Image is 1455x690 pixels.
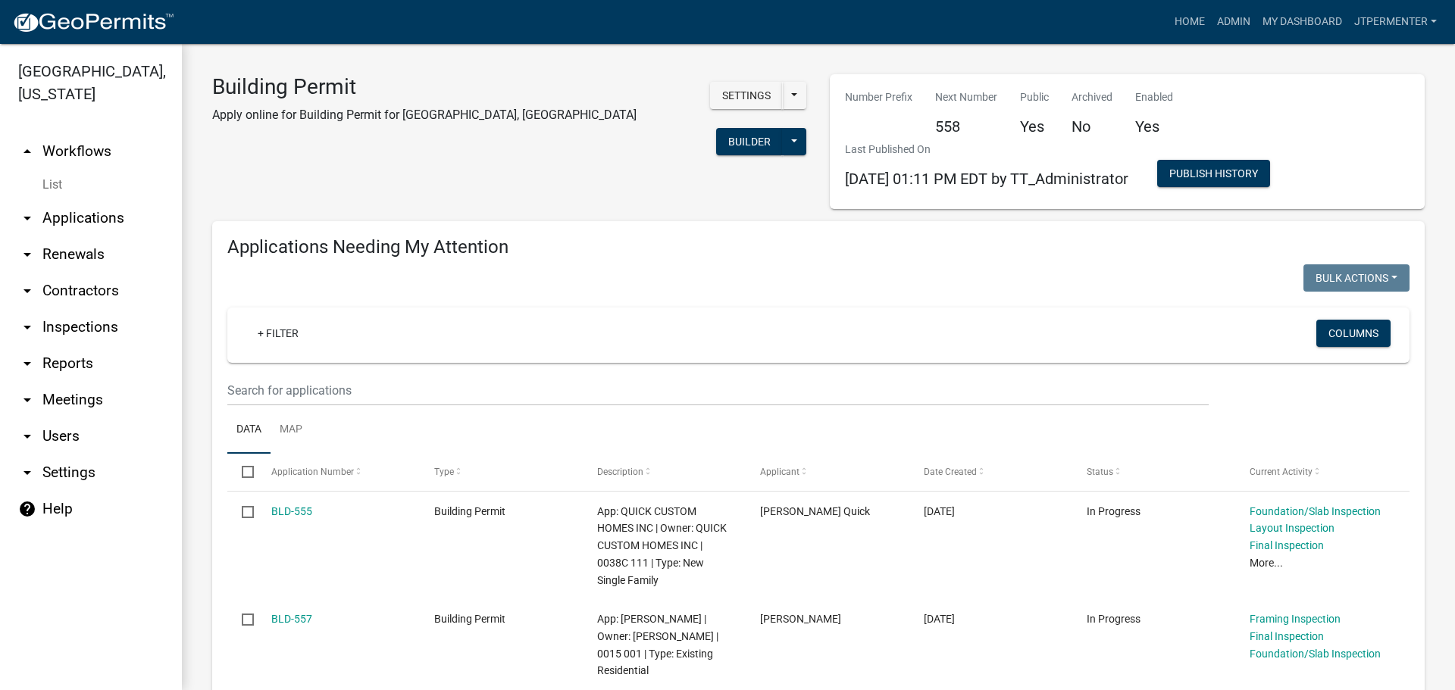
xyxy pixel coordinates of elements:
a: Foundation/Slab Inspection [1250,505,1381,517]
p: Enabled [1135,89,1173,105]
i: arrow_drop_down [18,282,36,300]
span: In Progress [1087,505,1141,517]
p: Next Number [935,89,997,105]
span: App: ALLEN JAMES L | Owner: ALLEN JAMES L | 0015 001 | Type: Existing Residential [597,613,718,676]
a: Map [271,406,311,454]
a: Data [227,406,271,454]
h3: Building Permit [212,74,637,100]
p: Public [1020,89,1049,105]
span: [DATE] 01:11 PM EDT by TT_Administrator [845,170,1128,188]
a: More... [1250,557,1283,569]
a: BLD-555 [271,505,312,517]
i: help [18,500,36,518]
i: arrow_drop_down [18,318,36,336]
p: Archived [1072,89,1112,105]
a: Foundation/Slab Inspection [1250,648,1381,660]
span: Current Activity [1250,467,1313,477]
wm-modal-confirm: Workflow Publish History [1157,169,1270,181]
datatable-header-cell: Type [420,454,583,490]
datatable-header-cell: Status [1072,454,1235,490]
button: Builder [716,128,783,155]
i: arrow_drop_up [18,142,36,161]
a: jtpermenter [1348,8,1443,36]
span: Status [1087,467,1113,477]
input: Search for applications [227,375,1209,406]
i: arrow_drop_down [18,464,36,482]
datatable-header-cell: Applicant [746,454,909,490]
button: Publish History [1157,160,1270,187]
h5: No [1072,117,1112,136]
a: + Filter [246,320,311,347]
span: Donald Glen Quick [760,505,870,517]
a: BLD-557 [271,613,312,625]
i: arrow_drop_down [18,209,36,227]
datatable-header-cell: Select [227,454,256,490]
datatable-header-cell: Description [583,454,746,490]
a: Layout Inspection [1250,522,1335,534]
datatable-header-cell: Current Activity [1235,454,1398,490]
span: App: QUICK CUSTOM HOMES INC | Owner: QUICK CUSTOM HOMES INC | 0038C 111 | Type: New Single Family [597,505,727,586]
span: Application Number [271,467,354,477]
button: Bulk Actions [1303,264,1410,292]
a: Admin [1211,8,1256,36]
span: Description [597,467,643,477]
button: Settings [710,82,783,109]
datatable-header-cell: Date Created [909,454,1072,490]
i: arrow_drop_down [18,354,36,373]
h5: Yes [1020,117,1049,136]
span: Date Created [924,467,977,477]
h4: Applications Needing My Attention [227,236,1410,258]
span: James L Allen [760,613,841,625]
a: Home [1169,8,1211,36]
p: Last Published On [845,142,1128,158]
h5: Yes [1135,117,1173,136]
span: Applicant [760,467,799,477]
span: Building Permit [434,505,505,517]
i: arrow_drop_down [18,391,36,409]
a: Framing Inspection [1250,613,1341,625]
p: Number Prefix [845,89,912,105]
button: Columns [1316,320,1391,347]
p: Apply online for Building Permit for [GEOGRAPHIC_DATA], [GEOGRAPHIC_DATA] [212,106,637,124]
span: In Progress [1087,613,1141,625]
span: 09/09/2025 [924,505,955,517]
datatable-header-cell: Application Number [256,454,419,490]
a: Final Inspection [1250,630,1324,642]
i: arrow_drop_down [18,245,36,264]
span: 09/09/2025 [924,613,955,625]
h5: 558 [935,117,997,136]
a: Final Inspection [1250,539,1324,551]
a: My Dashboard [1256,8,1348,36]
span: Type [434,467,454,477]
i: arrow_drop_down [18,427,36,445]
span: Building Permit [434,613,505,625]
